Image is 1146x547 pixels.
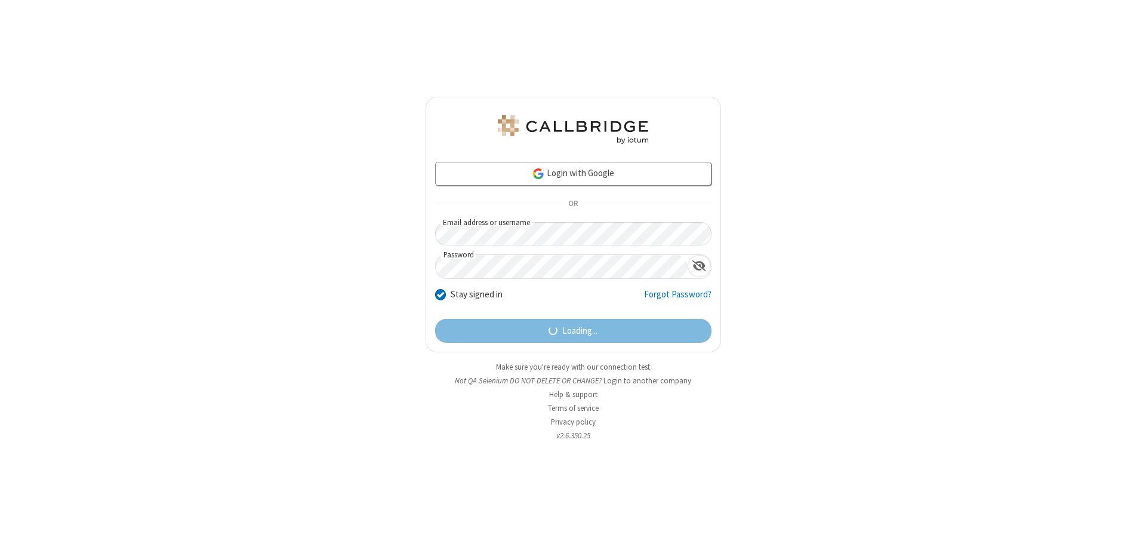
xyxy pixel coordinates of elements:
li: Not QA Selenium DO NOT DELETE OR CHANGE? [426,375,721,386]
span: Loading... [562,324,597,338]
li: v2.6.350.25 [426,430,721,441]
a: Privacy policy [551,417,596,427]
a: Help & support [549,389,597,400]
span: OR [563,196,583,213]
img: google-icon.png [532,167,545,180]
button: Loading... [435,319,711,343]
div: Show password [688,255,711,277]
a: Terms of service [548,403,599,413]
a: Login with Google [435,162,711,186]
a: Make sure you're ready with our connection test [496,362,650,372]
img: QA Selenium DO NOT DELETE OR CHANGE [495,115,651,144]
input: Email address or username [435,222,711,245]
input: Password [436,255,688,278]
label: Stay signed in [451,288,503,302]
button: Login to another company [603,375,691,386]
iframe: Chat [1116,516,1137,539]
a: Forgot Password? [644,288,711,311]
